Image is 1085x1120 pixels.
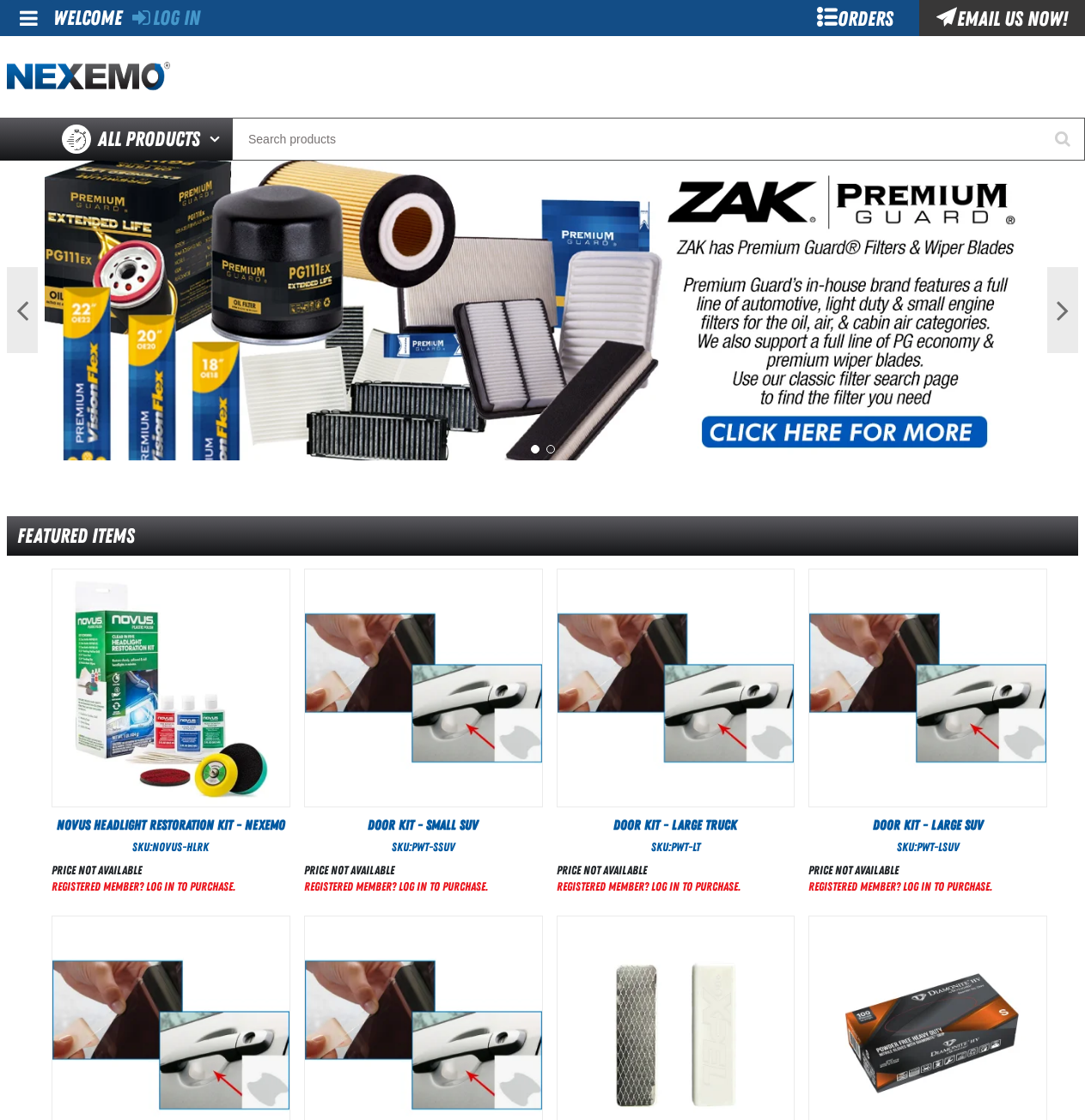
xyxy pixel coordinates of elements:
span: Door Kit - Large SUV [873,817,984,833]
span: All Products [98,124,200,155]
: View Details of the Door Kit - Large SUV [809,569,1046,807]
: View Details of the Door Kit - Large Truck [558,569,795,807]
input: Search [232,118,1085,161]
span: PWT-LT [671,840,700,854]
img: Door Kit - Large Truck [558,569,795,807]
a: Novus Headlight Restoration Kit - Nexemo [52,816,290,835]
button: 2 of 2 [546,445,555,453]
div: SKU: [808,839,1047,855]
span: NOVUS-HLRK [152,840,209,854]
div: Price not available [557,862,741,879]
img: PG Filters & Wipers [45,161,1040,460]
button: Previous [7,267,38,353]
span: PWT-SSUV [411,840,455,854]
a: Registered Member? Log In to purchase. [304,880,488,893]
a: Door Kit - Large Truck [557,816,795,835]
div: Price not available [808,862,992,879]
button: Open All Products pages [204,118,232,161]
span: Novus Headlight Restoration Kit - Nexemo [57,817,285,833]
: View Details of the Door Kit - Small SUV [305,569,542,807]
a: Door Kit - Small SUV [304,816,543,835]
a: Door Kit - Large SUV [808,816,1047,835]
a: Registered Member? Log In to purchase. [808,880,992,893]
span: PWT-LSUV [917,840,960,854]
button: 1 of 2 [531,445,539,453]
: View Details of the Novus Headlight Restoration Kit - Nexemo [52,569,290,807]
img: Door Kit - Large SUV [809,569,1046,807]
div: Price not available [52,862,235,879]
span: Door Kit - Small SUV [368,817,478,833]
a: Registered Member? Log In to purchase. [52,880,235,893]
div: Price not available [304,862,488,879]
a: Log In [132,6,200,30]
div: SKU: [557,839,795,855]
img: Nexemo logo [7,62,170,92]
button: Start Searching [1042,118,1085,161]
button: Next [1047,267,1078,353]
div: Featured Items [7,516,1078,557]
a: Registered Member? Log In to purchase. [557,880,741,893]
span: Door Kit - Large Truck [613,817,737,833]
div: SKU: [52,839,290,855]
img: Door Kit - Small SUV [305,569,542,807]
div: SKU: [304,839,543,855]
img: Novus Headlight Restoration Kit - Nexemo [52,569,290,807]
